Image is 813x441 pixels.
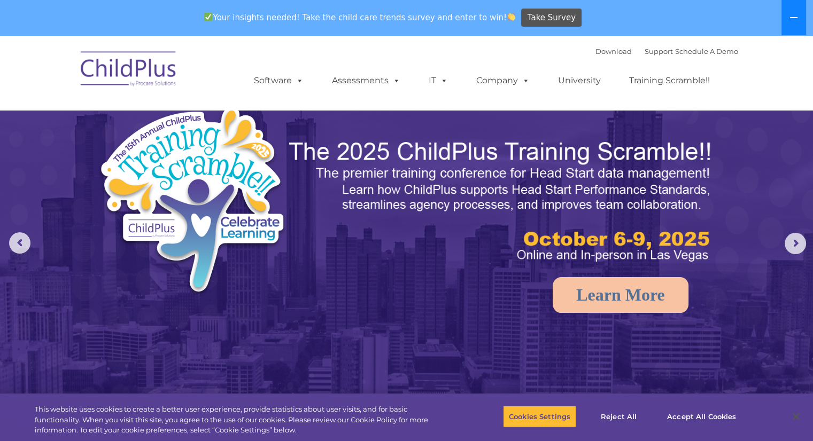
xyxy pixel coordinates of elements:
a: Software [243,70,314,91]
span: Your insights needed! Take the child care trends survey and enter to win! [200,7,520,28]
a: University [547,70,611,91]
button: Accept All Cookies [661,405,742,428]
a: Download [595,47,632,56]
span: Take Survey [528,9,576,27]
button: Cookies Settings [503,405,576,428]
button: Reject All [585,405,652,428]
button: Close [784,405,808,428]
img: 👏 [507,13,515,21]
a: Assessments [321,70,411,91]
img: ✅ [204,13,212,21]
span: Phone number [149,114,194,122]
a: Learn More [553,277,688,313]
img: ChildPlus by Procare Solutions [75,44,182,97]
div: This website uses cookies to create a better user experience, provide statistics about user visit... [35,404,447,436]
a: IT [418,70,459,91]
font: | [595,47,738,56]
a: Training Scramble!! [618,70,721,91]
span: Last name [149,70,181,78]
a: Schedule A Demo [675,47,738,56]
a: Company [466,70,540,91]
a: Support [645,47,673,56]
a: Take Survey [521,9,582,27]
